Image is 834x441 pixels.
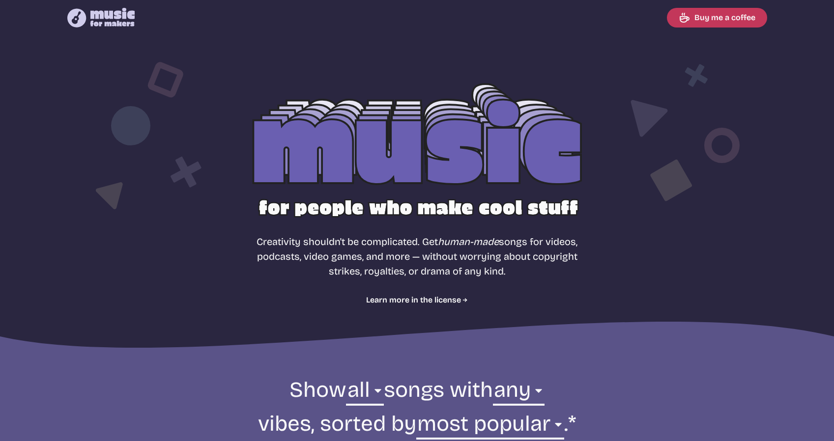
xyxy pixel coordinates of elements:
[257,234,578,278] p: Creativity shouldn't be complicated. Get songs for videos, podcasts, video games, and more — with...
[667,8,767,28] a: Buy me a coffee
[366,294,468,306] a: Learn more in the license
[438,236,499,248] i: human-made
[493,376,545,410] select: vibe
[346,376,383,410] select: genre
